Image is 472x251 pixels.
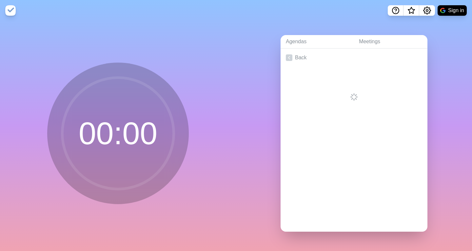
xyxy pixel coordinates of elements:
a: Meetings [354,35,427,48]
button: What’s new [403,5,419,16]
button: Settings [419,5,435,16]
button: Help [388,5,403,16]
img: google logo [440,8,445,13]
img: timeblocks logo [5,5,16,16]
button: Sign in [438,5,467,16]
a: Agendas [281,35,354,48]
a: Back [281,48,427,67]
